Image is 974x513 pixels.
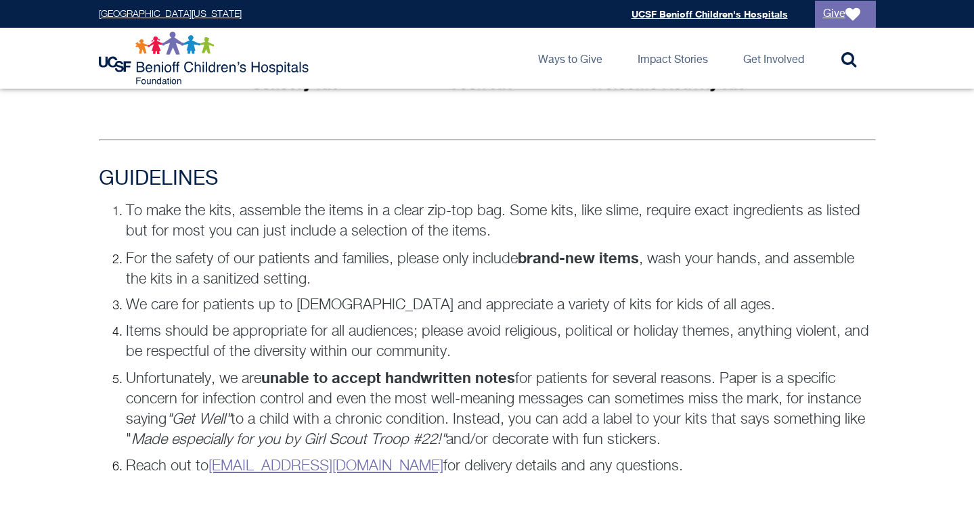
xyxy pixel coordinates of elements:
[126,321,876,362] p: Items should be appropriate for all audiences; please avoid religious, political or holiday theme...
[627,28,719,89] a: Impact Stories
[99,31,312,85] img: Logo for UCSF Benioff Children's Hospitals Foundation
[732,28,815,89] a: Get Involved
[99,167,876,192] h3: GUIDELINES
[518,249,639,267] strong: brand-new items
[99,9,242,19] a: [GEOGRAPHIC_DATA][US_STATE]
[126,367,876,450] p: Unfortunately, we are for patients for several reasons. Paper is a specific concern for infection...
[527,28,613,89] a: Ways to Give
[131,432,446,447] em: Made especially for you by Girl Scout Troop #22!"
[815,1,876,28] a: Give
[261,369,515,386] strong: unable to accept handwritten notes
[208,459,443,474] a: [EMAIL_ADDRESS][DOMAIN_NAME]
[126,201,876,242] p: To make the kits, assemble the items in a clear zip-top bag. Some kits, like slime, require exact...
[632,8,788,20] a: UCSF Benioff Children's Hospitals
[126,295,876,315] p: We care for patients up to [DEMOGRAPHIC_DATA] and appreciate a variety of kits for kids of all ages.
[126,248,876,290] p: For the safety of our patients and families, please only include , wash your hands, and assemble ...
[126,456,876,476] p: Reach out to for delivery details and any questions.
[167,412,231,427] em: "Get Well"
